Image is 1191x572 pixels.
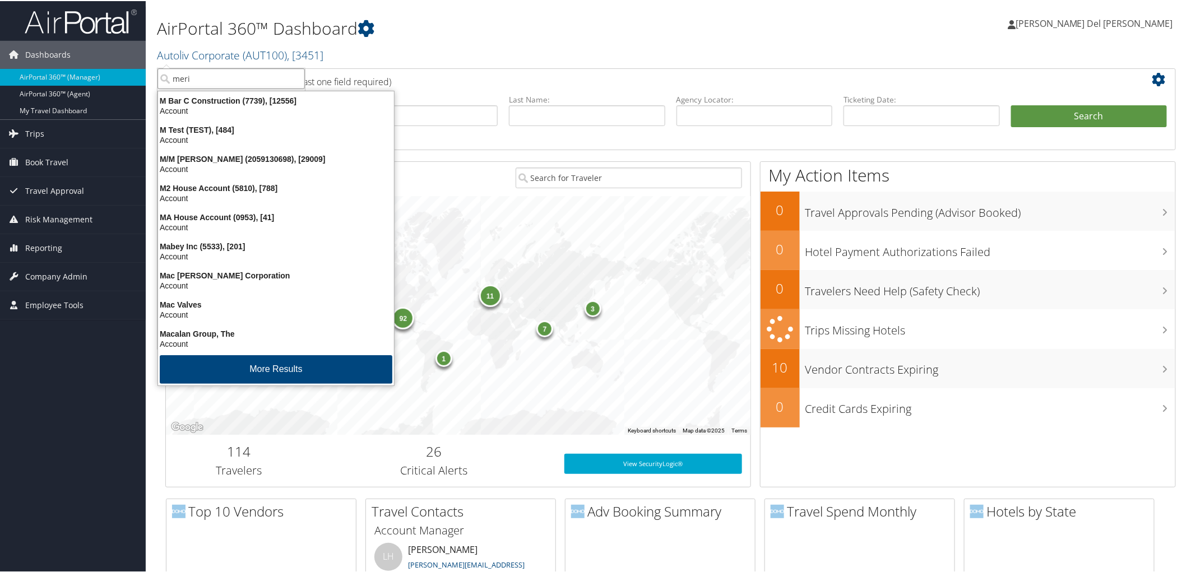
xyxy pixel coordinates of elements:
[970,504,984,517] img: domo-logo.png
[151,299,401,309] div: Mac Valves
[25,233,62,261] span: Reporting
[174,462,304,477] h3: Travelers
[25,40,71,68] span: Dashboards
[805,316,1176,337] h3: Trips Missing Hotels
[151,163,401,173] div: Account
[151,134,401,144] div: Account
[151,338,401,348] div: Account
[374,542,402,570] div: LH
[151,105,401,115] div: Account
[1011,104,1167,127] button: Search
[628,426,676,434] button: Keyboard shortcuts
[761,357,800,376] h2: 10
[761,269,1176,308] a: 0Travelers Need Help (Safety Check)
[761,199,800,218] h2: 0
[374,522,547,537] h3: Account Manager
[321,462,548,477] h3: Critical Alerts
[564,453,743,473] a: View SecurityLogic®
[157,46,323,62] a: Autoliv Corporate
[571,501,755,520] h2: Adv Booking Summary
[169,419,206,434] img: Google
[151,309,401,319] div: Account
[761,396,800,415] h2: 0
[157,67,305,88] input: Search Accounts
[509,93,665,104] label: Last Name:
[805,238,1176,259] h3: Hotel Payment Authorizations Failed
[805,277,1176,298] h3: Travelers Need Help (Safety Check)
[151,211,401,221] div: MA House Account (0953), [41]
[151,153,401,163] div: M/M [PERSON_NAME] (2059130698), [29009]
[970,501,1154,520] h2: Hotels by State
[25,262,87,290] span: Company Admin
[151,280,401,290] div: Account
[1008,6,1184,39] a: [PERSON_NAME] Del [PERSON_NAME]
[516,166,743,187] input: Search for Traveler
[844,93,1000,104] label: Ticketing Date:
[761,308,1176,348] a: Trips Missing Hotels
[571,504,585,517] img: domo-logo.png
[151,221,401,231] div: Account
[372,501,555,520] h2: Travel Contacts
[151,250,401,261] div: Account
[731,426,747,433] a: Terms (opens in new tab)
[160,354,392,383] button: More Results
[151,95,401,105] div: M Bar C Construction (7739), [12556]
[683,426,725,433] span: Map data ©2025
[243,46,287,62] span: ( AUT100 )
[287,46,323,62] span: , [ 3451 ]
[342,93,498,104] label: First Name:
[174,441,304,460] h2: 114
[151,182,401,192] div: M2 House Account (5810), [788]
[151,192,401,202] div: Account
[25,290,84,318] span: Employee Tools
[284,75,391,87] span: (at least one field required)
[151,240,401,250] div: Mabey Inc (5533), [201]
[761,190,1176,230] a: 0Travel Approvals Pending (Advisor Booked)
[172,501,356,520] h2: Top 10 Vendors
[771,504,784,517] img: domo-logo.png
[435,349,452,366] div: 1
[157,16,842,39] h1: AirPortal 360™ Dashboard
[761,278,800,297] h2: 0
[151,269,401,280] div: Mac [PERSON_NAME] Corporation
[479,283,501,305] div: 11
[761,239,800,258] h2: 0
[321,441,548,460] h2: 26
[392,305,414,328] div: 92
[25,204,92,232] span: Risk Management
[805,198,1176,220] h3: Travel Approvals Pending (Advisor Booked)
[584,299,601,316] div: 3
[536,319,553,336] div: 7
[25,147,68,175] span: Book Travel
[172,504,186,517] img: domo-logo.png
[1016,16,1173,29] span: [PERSON_NAME] Del [PERSON_NAME]
[761,387,1176,426] a: 0Credit Cards Expiring
[25,176,84,204] span: Travel Approval
[151,328,401,338] div: Macalan Group, The
[805,394,1176,416] h3: Credit Cards Expiring
[761,230,1176,269] a: 0Hotel Payment Authorizations Failed
[761,162,1176,186] h1: My Action Items
[805,355,1176,376] h3: Vendor Contracts Expiring
[761,348,1176,387] a: 10Vendor Contracts Expiring
[676,93,833,104] label: Agency Locator:
[174,69,1083,89] h2: Airtinerary Lookup
[169,419,206,434] a: Open this area in Google Maps (opens a new window)
[151,124,401,134] div: M Test (TEST), [484]
[25,7,137,34] img: airportal-logo.png
[25,119,44,147] span: Trips
[771,501,954,520] h2: Travel Spend Monthly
